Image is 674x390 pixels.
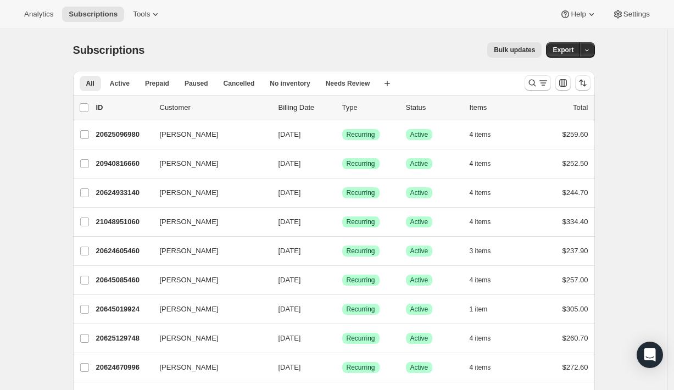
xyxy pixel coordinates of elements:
span: Active [410,159,428,168]
span: [DATE] [278,305,301,313]
button: Customize table column order and visibility [555,75,571,91]
span: $272.60 [562,363,588,371]
span: Active [410,130,428,139]
div: 20624933140[PERSON_NAME][DATE]SuccessRecurringSuccessActive4 items$244.70 [96,185,588,200]
p: 20624933140 [96,187,151,198]
div: Open Intercom Messenger [637,342,663,368]
span: 4 items [470,334,491,343]
p: 20625096980 [96,129,151,140]
span: Subscriptions [73,44,145,56]
span: Cancelled [224,79,255,88]
button: [PERSON_NAME] [153,213,263,231]
div: 20645085460[PERSON_NAME][DATE]SuccessRecurringSuccessActive4 items$257.00 [96,272,588,288]
button: 4 items [470,331,503,346]
span: [PERSON_NAME] [160,187,219,198]
span: [PERSON_NAME] [160,362,219,373]
span: Recurring [347,363,375,372]
div: Items [470,102,525,113]
span: $244.70 [562,188,588,197]
span: Active [110,79,130,88]
span: [PERSON_NAME] [160,129,219,140]
span: [PERSON_NAME] [160,275,219,286]
p: Billing Date [278,102,333,113]
button: Subscriptions [62,7,124,22]
button: [PERSON_NAME] [153,271,263,289]
span: [PERSON_NAME] [160,158,219,169]
span: Recurring [347,334,375,343]
span: 3 items [470,247,491,255]
span: $252.50 [562,159,588,168]
span: 4 items [470,276,491,285]
span: Recurring [347,159,375,168]
div: 21048951060[PERSON_NAME][DATE]SuccessRecurringSuccessActive4 items$334.40 [96,214,588,230]
span: Subscriptions [69,10,118,19]
p: Total [573,102,588,113]
button: [PERSON_NAME] [153,184,263,202]
div: IDCustomerBilling DateTypeStatusItemsTotal [96,102,588,113]
span: Analytics [24,10,53,19]
span: No inventory [270,79,310,88]
p: Status [406,102,461,113]
span: [PERSON_NAME] [160,333,219,344]
span: [DATE] [278,334,301,342]
span: [DATE] [278,218,301,226]
button: 4 items [470,214,503,230]
button: 4 items [470,185,503,200]
button: Search and filter results [525,75,551,91]
span: [PERSON_NAME] [160,304,219,315]
span: [PERSON_NAME] [160,216,219,227]
button: 4 items [470,360,503,375]
button: [PERSON_NAME] [153,300,263,318]
span: Paused [185,79,208,88]
p: ID [96,102,151,113]
button: Sort the results [575,75,591,91]
span: Tools [133,10,150,19]
span: Recurring [347,247,375,255]
span: Help [571,10,586,19]
span: Active [410,188,428,197]
span: Active [410,363,428,372]
button: Settings [606,7,656,22]
span: Prepaid [145,79,169,88]
span: 4 items [470,363,491,372]
div: 20624670996[PERSON_NAME][DATE]SuccessRecurringSuccessActive4 items$272.60 [96,360,588,375]
span: Recurring [347,188,375,197]
span: $259.60 [562,130,588,138]
p: Customer [160,102,270,113]
span: Active [410,334,428,343]
span: $237.90 [562,247,588,255]
span: Active [410,305,428,314]
button: [PERSON_NAME] [153,359,263,376]
div: Type [342,102,397,113]
span: Needs Review [326,79,370,88]
p: 20645019924 [96,304,151,315]
p: 20624670996 [96,362,151,373]
span: 4 items [470,218,491,226]
span: $334.40 [562,218,588,226]
button: [PERSON_NAME] [153,242,263,260]
div: 20940816660[PERSON_NAME][DATE]SuccessRecurringSuccessActive4 items$252.50 [96,156,588,171]
span: Settings [623,10,650,19]
button: Help [553,7,603,22]
button: Create new view [378,76,396,91]
span: [PERSON_NAME] [160,246,219,257]
span: 4 items [470,159,491,168]
button: Analytics [18,7,60,22]
span: [DATE] [278,363,301,371]
span: $260.70 [562,334,588,342]
span: 1 item [470,305,488,314]
span: Bulk updates [494,46,535,54]
span: $257.00 [562,276,588,284]
p: 20645085460 [96,275,151,286]
p: 20625129748 [96,333,151,344]
button: 3 items [470,243,503,259]
span: $305.00 [562,305,588,313]
button: [PERSON_NAME] [153,330,263,347]
span: [DATE] [278,188,301,197]
div: 20645019924[PERSON_NAME][DATE]SuccessRecurringSuccessActive1 item$305.00 [96,302,588,317]
button: Export [546,42,580,58]
span: Recurring [347,130,375,139]
span: Active [410,276,428,285]
span: [DATE] [278,276,301,284]
button: 4 items [470,127,503,142]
